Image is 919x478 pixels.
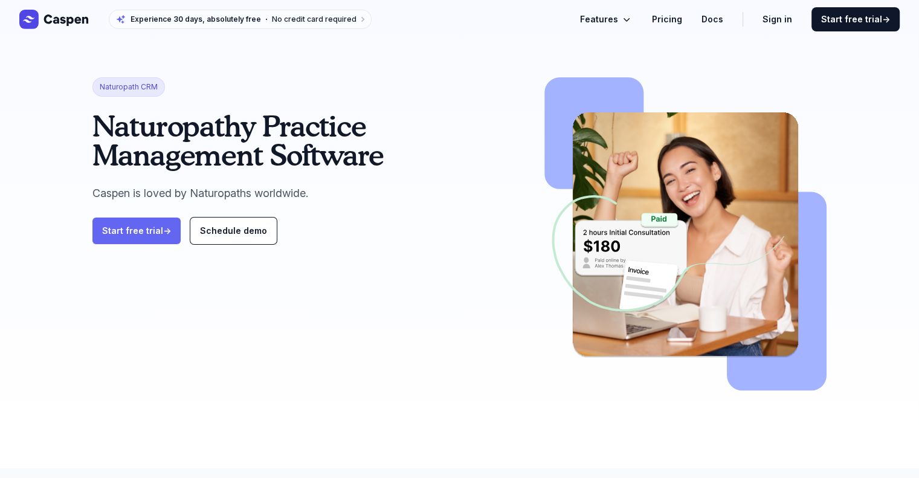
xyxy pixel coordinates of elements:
span: Features [580,12,618,27]
a: Start free trial [92,218,181,244]
span: No credit card required [272,15,356,24]
h1: Naturopathy Practice Management Software [92,111,526,169]
span: Start free trial [821,13,890,25]
span: → [163,225,171,236]
a: Docs [701,12,723,27]
span: Naturopath CRM [92,77,165,97]
span: Experience 30 days, absolutely free [131,15,261,24]
a: Start free trial [811,7,900,31]
span: Schedule demo [200,225,267,236]
a: Sign in [763,12,792,27]
a: Pricing [652,12,682,27]
a: Experience 30 days, absolutely freeNo credit card required [109,10,372,29]
a: Schedule demo [190,218,277,244]
span: → [882,14,890,24]
button: Features [580,12,633,27]
p: Caspen is loved by Naturopaths worldwide. [92,184,526,203]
